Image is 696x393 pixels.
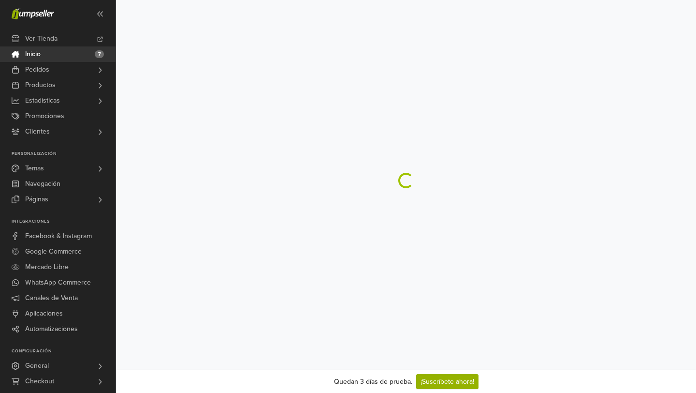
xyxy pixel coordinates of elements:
span: Estadísticas [25,93,60,108]
span: Navegación [25,176,60,192]
div: Quedan 3 días de prueba. [334,377,412,387]
p: Personalización [12,151,116,157]
span: Ver Tienda [25,31,58,46]
a: ¡Suscríbete ahora! [416,374,478,389]
p: Configuración [12,348,116,354]
span: Páginas [25,192,48,207]
span: WhatsApp Commerce [25,275,91,290]
span: General [25,358,49,374]
span: Pedidos [25,62,49,77]
span: Google Commerce [25,244,82,259]
span: Promociones [25,108,64,124]
span: Automatizaciones [25,321,78,337]
span: Productos [25,77,56,93]
span: Canales de Venta [25,290,78,306]
span: Clientes [25,124,50,139]
p: Integraciones [12,219,116,225]
span: Inicio [25,46,41,62]
span: Temas [25,161,44,176]
span: Aplicaciones [25,306,63,321]
span: Facebook & Instagram [25,228,92,244]
span: Mercado Libre [25,259,69,275]
span: 7 [95,50,104,58]
span: Checkout [25,374,54,389]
